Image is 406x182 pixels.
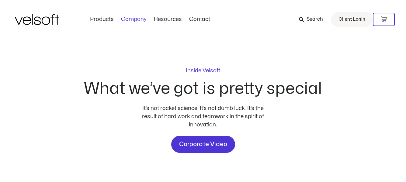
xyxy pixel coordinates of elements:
a: Corporate Video [171,136,235,153]
a: ProductsMenu Toggle [86,16,117,23]
nav: Menu [86,16,214,23]
div: It’s not rocket science. It’s not dumb luck. It’s the result of hard work and teamwork in the spi... [139,104,267,129]
p: Inside Velsoft [186,68,220,74]
img: Velsoft Training Materials [15,14,59,25]
a: ResourcesMenu Toggle [150,16,186,23]
a: Client Login [331,12,373,27]
a: ContactMenu Toggle [186,16,214,23]
span: Corporate Video [179,139,227,149]
span: Client Login [338,15,365,23]
a: Search [299,14,327,25]
a: CompanyMenu Toggle [117,16,150,23]
span: Search [307,15,323,23]
h2: What we’ve got is pretty special [84,81,322,97]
